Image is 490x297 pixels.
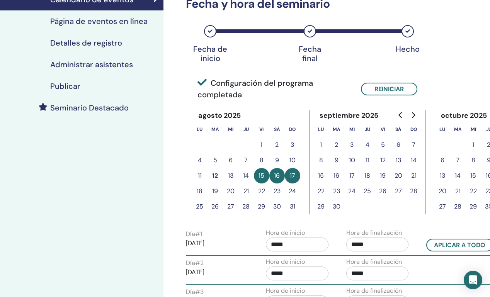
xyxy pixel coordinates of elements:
button: 12 [375,153,391,168]
button: 9 [269,153,285,168]
button: 18 [360,168,375,183]
th: martes [329,122,344,137]
th: viernes [254,122,269,137]
button: 26 [208,199,223,214]
div: Hecho [388,44,427,54]
button: 22 [466,183,481,199]
button: 3 [285,137,300,153]
label: Hora de inicio [266,257,305,266]
button: 8 [466,153,481,168]
button: 2 [329,137,344,153]
h4: Publicar [50,81,80,91]
label: Hora de inicio [266,286,305,295]
button: 19 [208,183,223,199]
button: 24 [344,183,360,199]
th: martes [208,122,223,137]
button: 17 [285,168,300,183]
button: 15 [254,168,269,183]
button: 2 [269,137,285,153]
button: 1 [466,137,481,153]
button: 28 [406,183,422,199]
label: Hora de inicio [266,228,305,238]
button: 3 [344,137,360,153]
div: Fecha de inicio [191,44,230,63]
h4: Administrar asistentes [50,60,133,69]
button: 28 [238,199,254,214]
th: lunes [435,122,450,137]
button: 18 [192,183,208,199]
button: 10 [344,153,360,168]
button: 14 [450,168,466,183]
th: domingo [285,122,300,137]
div: septiembre 2025 [313,110,385,122]
button: 31 [285,199,300,214]
button: 22 [254,183,269,199]
button: 8 [313,153,329,168]
button: 30 [269,199,285,214]
th: lunes [192,122,208,137]
button: 15 [466,168,481,183]
label: Hora de finalización [346,257,402,266]
th: viernes [375,122,391,137]
button: 25 [192,199,208,214]
p: [DATE] [186,268,248,277]
label: Hora de finalización [346,286,402,295]
th: sábado [269,122,285,137]
button: 4 [192,153,208,168]
button: 21 [406,168,422,183]
button: 1 [313,137,329,153]
th: jueves [360,122,375,137]
button: 10 [285,153,300,168]
button: 6 [391,137,406,153]
button: 17 [344,168,360,183]
button: 11 [192,168,208,183]
label: Día # 2 [186,258,204,268]
button: Reiniciar [361,83,417,95]
span: Configuración del programa completada [197,77,349,100]
label: Día # 3 [186,287,204,297]
th: miércoles [466,122,481,137]
th: miércoles [223,122,238,137]
button: 29 [313,199,329,214]
p: [DATE] [186,239,248,248]
button: 8 [254,153,269,168]
label: Día # 1 [186,229,202,239]
button: 7 [406,137,422,153]
div: agosto 2025 [192,110,247,122]
button: 20 [223,183,238,199]
button: 13 [223,168,238,183]
button: 20 [435,183,450,199]
th: lunes [313,122,329,137]
button: 11 [360,153,375,168]
button: 13 [435,168,450,183]
div: Fecha final [291,44,329,63]
button: 5 [208,153,223,168]
button: 26 [375,183,391,199]
button: 16 [329,168,344,183]
button: 6 [223,153,238,168]
th: martes [450,122,466,137]
button: 29 [254,199,269,214]
button: 13 [391,153,406,168]
button: 6 [435,153,450,168]
button: 27 [391,183,406,199]
button: 19 [375,168,391,183]
th: domingo [406,122,422,137]
button: 15 [313,168,329,183]
button: 23 [329,183,344,199]
th: sábado [391,122,406,137]
h4: Página de eventos en línea [50,17,148,26]
button: Go to next month [407,107,419,123]
button: 24 [285,183,300,199]
button: 5 [375,137,391,153]
button: 20 [391,168,406,183]
button: 16 [269,168,285,183]
div: Open Intercom Messenger [464,271,482,289]
button: 14 [238,168,254,183]
th: jueves [238,122,254,137]
button: 25 [360,183,375,199]
button: 22 [313,183,329,199]
button: 21 [450,183,466,199]
button: 21 [238,183,254,199]
h4: Detalles de registro [50,38,122,48]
